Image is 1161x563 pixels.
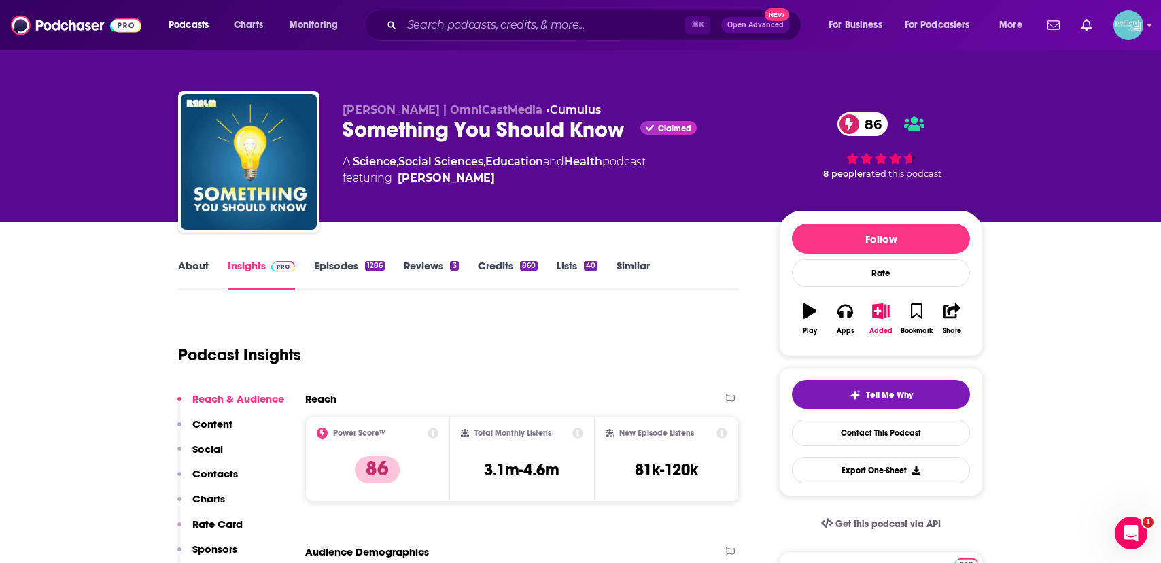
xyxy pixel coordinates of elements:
[943,327,961,335] div: Share
[181,94,317,230] img: Something You Should Know
[192,543,237,556] p: Sponsors
[779,103,983,188] div: 86 8 peoplerated this podcast
[11,12,141,38] img: Podchaser - Follow, Share and Rate Podcasts
[290,16,338,35] span: Monitoring
[192,443,223,456] p: Social
[343,154,646,186] div: A podcast
[564,155,602,168] a: Health
[485,155,543,168] a: Education
[271,261,295,272] img: Podchaser Pro
[792,294,827,343] button: Play
[177,417,232,443] button: Content
[169,16,209,35] span: Podcasts
[355,456,400,483] p: 86
[935,294,970,343] button: Share
[343,103,542,116] span: [PERSON_NAME] | OmniCastMedia
[557,259,597,290] a: Lists40
[305,392,336,405] h2: Reach
[398,170,495,186] a: Mike Carruthers
[225,14,271,36] a: Charts
[1113,10,1143,40] img: User Profile
[1115,517,1147,549] iframe: Intercom live chat
[234,16,263,35] span: Charts
[584,261,597,271] div: 40
[192,517,243,530] p: Rate Card
[829,16,882,35] span: For Business
[305,545,429,558] h2: Audience Demographics
[850,390,861,400] img: tell me why sparkle
[803,327,817,335] div: Play
[635,460,698,480] h3: 81k-120k
[869,327,893,335] div: Added
[792,457,970,483] button: Export One-Sheet
[827,294,863,343] button: Apps
[792,380,970,409] button: tell me why sparkleTell Me Why
[402,14,685,36] input: Search podcasts, credits, & more...
[177,492,225,517] button: Charts
[990,14,1039,36] button: open menu
[837,112,888,136] a: 86
[398,155,483,168] a: Social Sciences
[863,294,899,343] button: Added
[192,417,232,430] p: Content
[905,16,970,35] span: For Podcasters
[192,492,225,505] p: Charts
[404,259,458,290] a: Reviews3
[178,345,301,365] h1: Podcast Insights
[520,261,538,271] div: 860
[280,14,356,36] button: open menu
[792,259,970,287] div: Rate
[765,8,789,21] span: New
[685,16,710,34] span: ⌘ K
[484,460,559,480] h3: 3.1m-4.6m
[999,16,1022,35] span: More
[810,507,952,541] a: Get this podcast via API
[1076,14,1097,37] a: Show notifications dropdown
[550,103,601,116] a: Cumulus
[177,517,243,543] button: Rate Card
[1143,517,1154,528] span: 1
[792,420,970,446] a: Contact This Podcast
[178,259,209,290] a: About
[619,428,694,438] h2: New Episode Listens
[658,125,691,132] span: Claimed
[792,224,970,254] button: Follow
[333,428,386,438] h2: Power Score™
[177,467,238,492] button: Contacts
[901,327,933,335] div: Bookmark
[835,518,941,530] span: Get this podcast via API
[896,14,990,36] button: open menu
[478,259,538,290] a: Credits860
[543,155,564,168] span: and
[365,261,385,271] div: 1286
[192,467,238,480] p: Contacts
[851,112,888,136] span: 86
[177,392,284,417] button: Reach & Audience
[546,103,601,116] span: •
[159,14,226,36] button: open menu
[483,155,485,168] span: ,
[721,17,790,33] button: Open AdvancedNew
[396,155,398,168] span: ,
[228,259,295,290] a: InsightsPodchaser Pro
[474,428,551,438] h2: Total Monthly Listens
[866,390,913,400] span: Tell Me Why
[343,170,646,186] span: featuring
[727,22,784,29] span: Open Advanced
[823,169,863,179] span: 8 people
[863,169,941,179] span: rated this podcast
[617,259,650,290] a: Similar
[377,10,814,41] div: Search podcasts, credits, & more...
[899,294,934,343] button: Bookmark
[1113,10,1143,40] button: Show profile menu
[177,443,223,468] button: Social
[314,259,385,290] a: Episodes1286
[1042,14,1065,37] a: Show notifications dropdown
[819,14,899,36] button: open menu
[353,155,396,168] a: Science
[837,327,854,335] div: Apps
[450,261,458,271] div: 3
[1113,10,1143,40] span: Logged in as JessicaPellien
